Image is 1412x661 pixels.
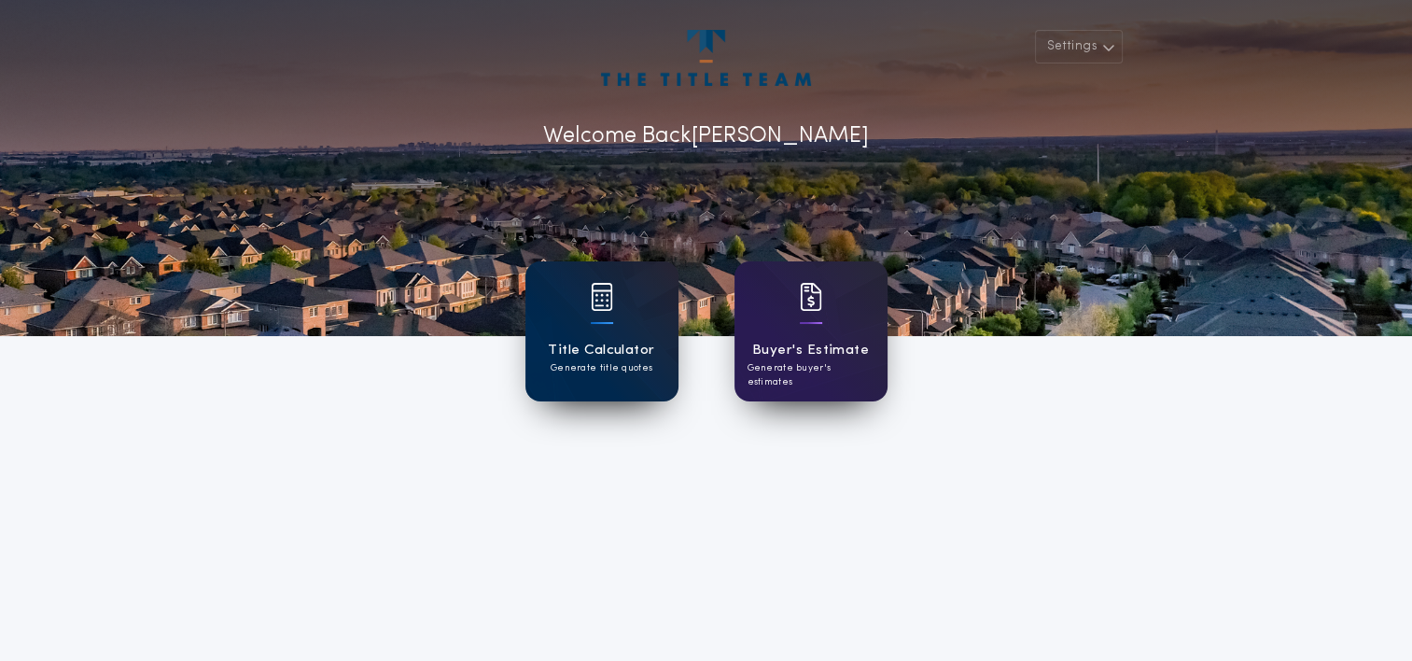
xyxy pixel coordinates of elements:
h1: Buyer's Estimate [752,340,869,361]
a: card iconBuyer's EstimateGenerate buyer's estimates [734,261,888,401]
button: Settings [1035,30,1123,63]
img: account-logo [601,30,810,86]
p: Welcome Back [PERSON_NAME] [543,120,869,153]
a: card iconTitle CalculatorGenerate title quotes [525,261,678,401]
h1: Title Calculator [548,340,654,361]
p: Generate title quotes [551,361,652,375]
p: Generate buyer's estimates [748,361,874,389]
img: card icon [800,283,822,311]
img: card icon [591,283,613,311]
